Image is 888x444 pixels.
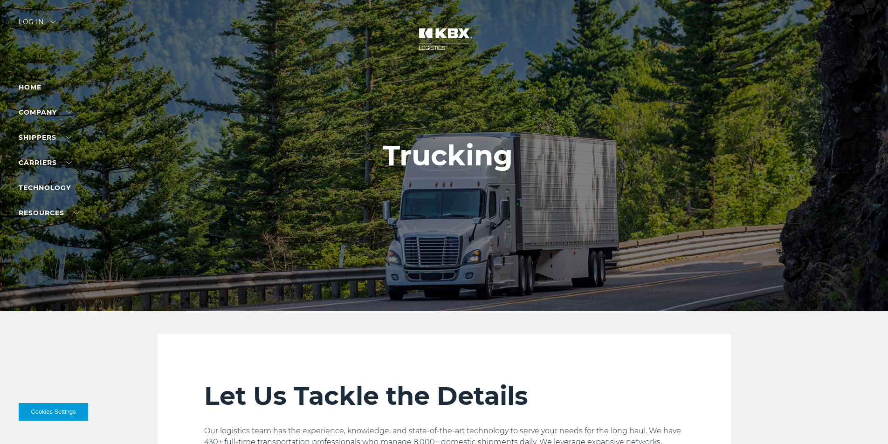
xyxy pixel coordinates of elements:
[19,184,71,192] a: Technology
[50,20,56,23] img: arrow
[19,108,72,116] a: Company
[383,140,513,171] h1: Trucking
[19,158,72,167] a: Carriers
[19,133,71,142] a: SHIPPERS
[409,19,479,60] img: kbx logo
[19,403,88,421] button: Cookies Settings
[841,399,888,444] iframe: Chat Widget
[19,209,79,217] a: RESOURCES
[204,381,684,411] h2: Let Us Tackle the Details
[19,83,41,91] a: Home
[19,19,56,32] div: Log in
